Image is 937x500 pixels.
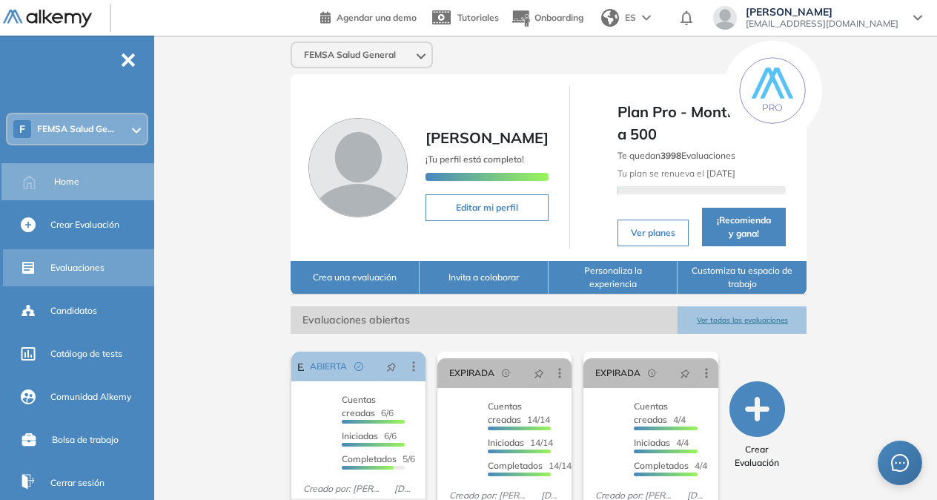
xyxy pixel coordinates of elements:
span: Candidatos [50,304,97,318]
button: Invita a colaborar [420,261,549,295]
span: Catálogo de tests [50,347,122,361]
span: Cuentas creadas [488,401,522,425]
span: Cerrar sesión [50,476,105,490]
span: Comunidad Alkemy [50,390,131,404]
span: Completados [342,453,397,464]
span: Crear Evaluación [724,443,789,470]
span: EXPIRADA [595,366,640,380]
span: Evaluaciones [50,261,105,274]
span: pushpin [386,361,397,372]
span: Plan Pro - Month - 401 a 500 [618,101,787,145]
span: ¡Tu perfil está completo! [426,154,524,165]
button: pushpin [669,361,701,385]
button: Ver todas las evaluaciones [678,306,807,334]
button: pushpin [375,355,408,378]
span: [PERSON_NAME] [746,6,898,18]
a: Agendar una demo [320,7,417,25]
button: Customiza tu espacio de trabajo [678,261,807,295]
button: Editar mi perfil [426,194,549,221]
b: 3998 [660,150,681,161]
span: Tu plan se renueva el [618,168,735,179]
span: 4/4 [634,460,707,471]
span: 14/14 [488,460,572,471]
span: EXPIRADA [449,366,494,380]
img: Logo [3,10,92,28]
span: Cuentas creadas [342,394,376,418]
span: pushpin [534,367,544,379]
span: [PERSON_NAME] [426,128,549,147]
span: Tutoriales [457,12,499,23]
span: 6/6 [342,394,394,418]
span: 4/4 [634,437,689,448]
span: 14/14 [488,437,553,448]
span: Iniciadas [634,437,670,448]
span: Creado por: [PERSON_NAME] [297,482,389,496]
span: message [891,454,909,472]
img: arrow [642,15,651,21]
b: [DATE] [704,168,735,179]
span: 5/6 [342,453,415,464]
span: Home [54,175,79,188]
span: FEMSA Salud General [304,49,396,61]
span: F [19,123,25,135]
span: Completados [488,460,543,471]
button: pushpin [523,361,555,385]
span: Completados [634,460,689,471]
button: Onboarding [511,2,583,34]
img: Foto de perfil [308,118,408,217]
button: Ver planes [618,220,689,246]
span: pushpin [680,367,690,379]
span: Crear Evaluación [50,218,119,231]
span: ES [625,11,636,24]
a: Examen 2 Franquicias escuela de auxiliares [297,352,304,381]
span: ABIERTA [310,360,347,373]
span: 4/4 [634,401,686,425]
button: Crear Evaluación [724,381,789,470]
span: FEMSA Salud Ge... [37,123,114,135]
span: Evaluaciones abiertas [291,306,678,334]
button: ¡Recomienda y gana! [702,208,786,246]
span: Agendar una demo [337,12,417,23]
span: Cuentas creadas [634,401,668,425]
img: world [601,9,619,27]
span: [EMAIL_ADDRESS][DOMAIN_NAME] [746,18,898,30]
button: Crea una evaluación [291,261,420,295]
span: Iniciadas [342,430,378,441]
span: check-circle [354,362,363,371]
button: Personaliza la experiencia [549,261,678,295]
span: [DATE] [388,482,420,496]
span: 14/14 [488,401,550,425]
span: Bolsa de trabajo [52,433,119,447]
span: Te quedan Evaluaciones [618,150,735,161]
span: field-time [502,369,511,378]
span: field-time [648,369,657,378]
span: 6/6 [342,430,397,441]
span: Iniciadas [488,437,524,448]
span: Onboarding [534,12,583,23]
